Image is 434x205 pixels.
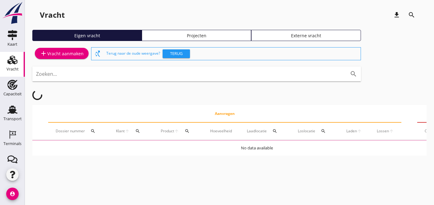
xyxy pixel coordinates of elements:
i: arrow_upward [389,129,394,134]
a: Projecten [142,30,251,41]
div: Capaciteit [3,92,22,96]
div: Transport [3,117,22,121]
div: Terminals [3,142,21,146]
div: Loslocatie [298,124,331,139]
i: search [321,129,326,134]
i: account_circle [6,188,19,200]
a: Externe vracht [251,30,361,41]
i: search [408,11,415,19]
a: Vracht aanmaken [35,48,89,59]
div: Projecten [145,32,248,39]
span: Lossen [377,128,389,134]
div: Laadlocatie [247,124,283,139]
img: logo-small.a267ee39.svg [1,2,24,25]
i: search [185,129,190,134]
div: Vracht aanmaken [40,50,84,57]
input: Zoeken... [36,69,340,79]
i: add [40,50,47,57]
div: Externe vracht [254,32,358,39]
i: search [350,70,357,78]
i: arrow_upward [357,129,362,134]
i: switch_access_shortcut [94,50,101,57]
i: search [135,129,140,134]
i: search [272,129,277,134]
div: Kaart [7,42,17,46]
div: Terug [165,51,187,57]
span: Product [161,128,174,134]
div: Vracht [7,67,19,71]
th: Aanvragen [48,105,401,122]
a: Eigen vracht [32,30,142,41]
div: Eigen vracht [35,32,139,39]
div: Hoeveelheid [210,128,232,134]
button: Terug [163,49,190,58]
div: Vracht [40,10,65,20]
span: Laden [346,128,357,134]
i: arrow_upward [174,129,179,134]
i: arrow_upward [125,129,130,134]
div: Terug naar de oude weergave? [106,48,358,60]
i: download [393,11,400,19]
span: Klant [116,128,125,134]
i: search [90,129,95,134]
div: Dossier nummer [56,124,101,139]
